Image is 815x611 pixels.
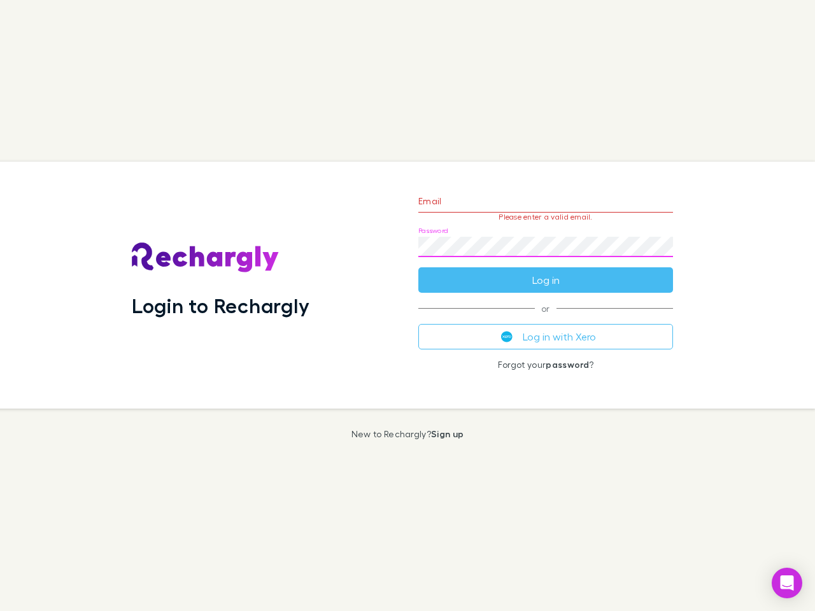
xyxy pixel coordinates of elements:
[418,360,673,370] p: Forgot your ?
[501,331,513,342] img: Xero's logo
[132,242,280,273] img: Rechargly's Logo
[772,568,802,598] div: Open Intercom Messenger
[418,213,673,221] p: Please enter a valid email.
[351,429,464,439] p: New to Rechargly?
[418,308,673,309] span: or
[132,293,309,318] h1: Login to Rechargly
[418,226,448,235] label: Password
[431,428,464,439] a: Sign up
[418,324,673,349] button: Log in with Xero
[418,267,673,293] button: Log in
[546,359,589,370] a: password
